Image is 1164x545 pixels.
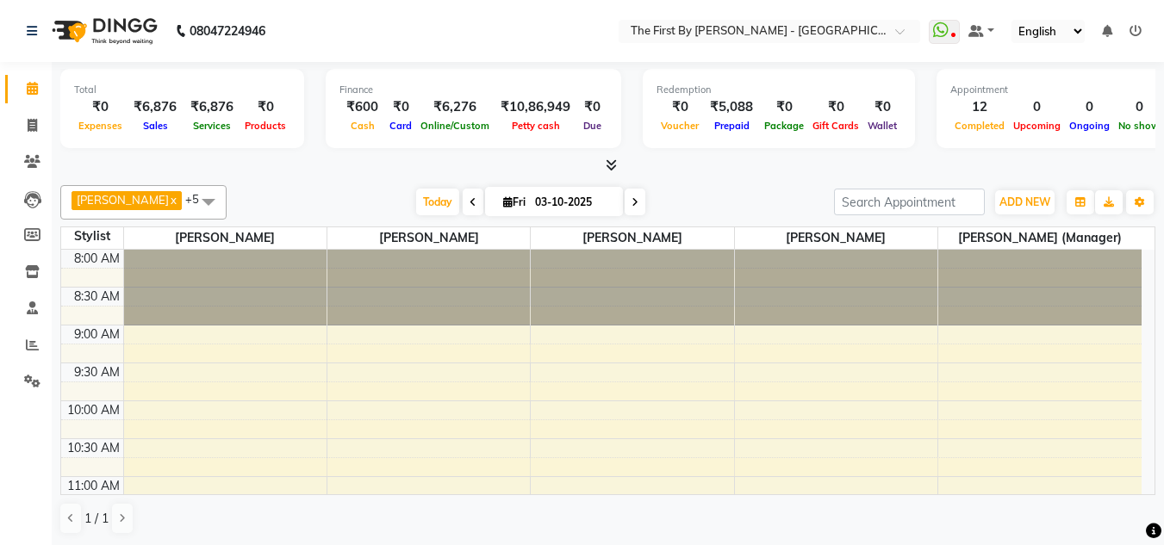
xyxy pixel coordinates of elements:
span: Gift Cards [808,120,863,132]
span: Due [579,120,606,132]
span: Online/Custom [416,120,494,132]
span: [PERSON_NAME] [124,227,327,249]
span: Products [240,120,290,132]
span: Fri [499,195,530,208]
span: Prepaid [710,120,754,132]
div: 11:00 AM [64,477,123,495]
span: Ongoing [1065,120,1114,132]
span: Voucher [657,120,703,132]
span: [PERSON_NAME] [735,227,937,249]
button: ADD NEW [995,190,1055,214]
div: ₹0 [240,97,290,117]
div: ₹10,86,949 [494,97,577,117]
img: logo [44,7,162,55]
span: [PERSON_NAME] (Manager) [938,227,1142,249]
div: ₹0 [760,97,808,117]
div: 9:00 AM [71,325,123,344]
span: Completed [950,120,1009,132]
span: [PERSON_NAME] [77,193,169,207]
span: [PERSON_NAME] [327,227,530,249]
div: ₹6,876 [127,97,184,117]
div: ₹0 [657,97,703,117]
b: 08047224946 [190,7,265,55]
div: ₹6,276 [416,97,494,117]
div: 12 [950,97,1009,117]
div: ₹0 [385,97,416,117]
span: [PERSON_NAME] [531,227,733,249]
div: 9:30 AM [71,363,123,381]
a: x [169,193,177,207]
div: Redemption [657,83,901,97]
div: 10:30 AM [64,439,123,457]
div: Total [74,83,290,97]
span: No show [1114,120,1164,132]
span: Card [385,120,416,132]
div: 0 [1065,97,1114,117]
div: ₹600 [339,97,385,117]
div: 10:00 AM [64,401,123,419]
span: Cash [346,120,379,132]
span: Today [416,189,459,215]
span: Services [189,120,235,132]
input: Search Appointment [834,189,985,215]
div: ₹0 [577,97,607,117]
div: ₹6,876 [184,97,240,117]
span: +5 [185,192,212,206]
div: ₹0 [863,97,901,117]
span: Package [760,120,808,132]
div: ₹5,088 [703,97,760,117]
div: Stylist [61,227,123,245]
span: Wallet [863,120,901,132]
div: 8:00 AM [71,250,123,268]
div: Appointment [950,83,1164,97]
span: ADD NEW [999,195,1050,208]
div: 0 [1114,97,1164,117]
input: 2025-10-03 [530,189,616,215]
div: Finance [339,83,607,97]
span: Petty cash [507,120,564,132]
div: 8:30 AM [71,288,123,306]
div: ₹0 [74,97,127,117]
span: Upcoming [1009,120,1065,132]
span: Expenses [74,120,127,132]
span: 1 / 1 [84,510,109,528]
div: ₹0 [808,97,863,117]
div: 0 [1009,97,1065,117]
span: Sales [139,120,172,132]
